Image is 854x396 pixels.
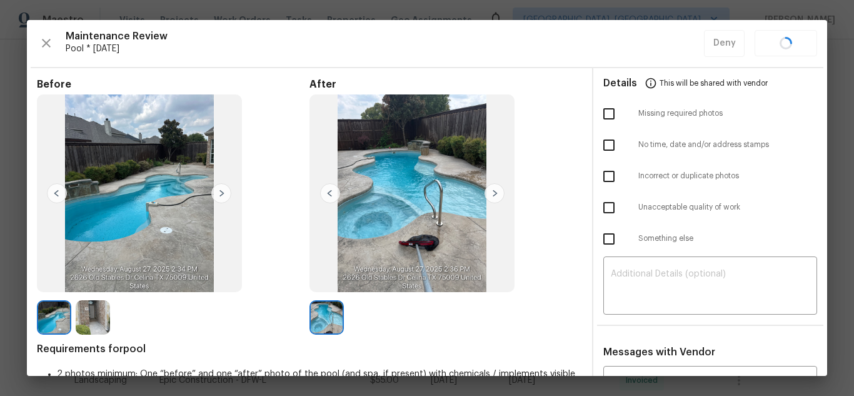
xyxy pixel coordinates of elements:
[603,68,637,98] span: Details
[57,368,582,393] li: 2 photos minimum: One “before” and one “after” photo of the pool (and spa, if present) with chemi...
[593,192,827,223] div: Unacceptable quality of work
[37,343,582,355] span: Requirements for pool
[603,347,715,357] span: Messages with Vendor
[37,78,309,91] span: Before
[66,30,704,43] span: Maintenance Review
[593,223,827,255] div: Something else
[638,108,817,119] span: Missing required photos
[638,233,817,244] span: Something else
[593,98,827,129] div: Missing required photos
[66,43,704,55] span: Pool * [DATE]
[593,129,827,161] div: No time, date and/or address stamps
[660,68,768,98] span: This will be shared with vendor
[485,183,505,203] img: right-chevron-button-url
[638,140,817,150] span: No time, date and/or address stamps
[638,171,817,181] span: Incorrect or duplicate photos
[309,78,582,91] span: After
[47,183,67,203] img: left-chevron-button-url
[593,161,827,192] div: Incorrect or duplicate photos
[320,183,340,203] img: left-chevron-button-url
[638,202,817,213] span: Unacceptable quality of work
[211,183,231,203] img: right-chevron-button-url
